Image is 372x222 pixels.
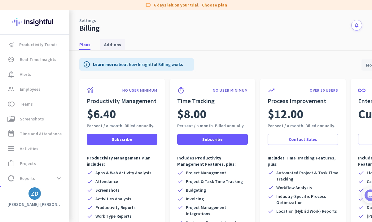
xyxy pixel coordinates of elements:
a: groupEmployees [1,82,69,97]
i: check [358,196,364,202]
i: perm_media [7,115,15,123]
i: check [87,187,93,193]
i: check [358,178,364,185]
span: $12.00 [268,105,304,123]
span: Project Management Integrations [186,204,248,217]
div: Per seat / a month. Billed annually. [177,123,248,129]
span: Work Type Reports [95,213,132,219]
i: check [177,178,183,185]
span: Plans [79,41,90,48]
i: work_outline [7,160,15,167]
span: Contact Sales [289,136,317,142]
i: event_note [7,130,15,137]
span: Location (Hybrid Work) Reports [276,208,337,214]
i: toll [7,100,15,108]
span: Activities Analysis [95,196,131,202]
p: about how Insightful Billing works [93,61,183,67]
div: Per seat / a month. Billed annually. [268,123,338,129]
span: Subscribe [112,136,132,142]
i: info [83,61,90,68]
i: check [358,204,364,211]
a: perm_mediaScreenshots [1,111,69,126]
i: check [87,213,93,219]
i: check [87,196,93,202]
h2: Productivity Management [87,97,157,105]
i: timer [177,87,185,94]
span: $8.00 [177,105,207,123]
span: Activities [20,145,38,152]
button: Subscribe [87,134,157,145]
i: check [87,170,93,176]
i: check [177,187,183,193]
span: Industry-Specific Process Optimization [276,193,338,206]
span: Add-ons [104,41,121,48]
h2: Process Improvement [268,97,338,105]
i: notifications [354,23,359,28]
div: ZD [31,190,38,197]
i: check [177,170,183,176]
p: NO USER MINIMUM [213,88,248,93]
span: Real-Time Insights [20,56,56,63]
div: Per seat / a month. Billed annually. [87,123,157,129]
i: check [87,204,93,211]
i: notification_important [7,71,15,78]
span: Productivity Reports [95,204,136,211]
button: Contact Sales [268,134,338,145]
i: data_usage [7,175,15,182]
p: Productivity Management Plan includes: [87,155,157,167]
a: tollTeams [1,97,69,111]
span: Budgeting [186,187,206,193]
a: settingsSettings [1,186,69,201]
a: menu-itemProductivity Trends [1,37,69,52]
span: Reports [20,175,35,182]
span: Invoicing [186,196,204,202]
i: storage [7,145,15,152]
a: storageActivities [1,141,69,156]
span: Subscribe [202,136,223,142]
span: Employees [20,85,41,93]
i: check [358,213,364,219]
button: notifications [351,20,362,31]
span: Workflow Analysis [276,185,312,191]
a: Settings [79,17,96,24]
a: data_usageReportsexpand_more [1,171,69,186]
i: av_timer [7,56,15,63]
i: label [145,2,151,8]
p: Includes Productivity Management Features, plus: [177,155,248,167]
i: trending_up [268,87,275,94]
div: Billing [79,24,100,33]
span: Teams [20,100,33,108]
i: all_inclusive [358,87,365,94]
span: $6.40 [87,105,116,123]
h2: Time Tracking [177,97,248,105]
span: Screenshots [20,115,44,123]
button: Subscribe [177,134,248,145]
i: group [7,85,15,93]
i: check [358,187,364,193]
span: Apps & Web Activity Analysis [95,170,151,176]
a: av_timerReal-Time Insights [1,52,69,67]
button: expand_more [53,173,64,184]
p: NO USER MINIMUM [122,88,157,93]
i: check [268,170,274,176]
a: notification_importantAlerts [1,67,69,82]
span: Project Management [186,170,226,176]
span: Automated Project & Task Time Tracking [276,170,338,182]
i: check [268,193,274,199]
span: Projects [20,160,36,167]
img: Insightful logo [12,10,57,34]
i: check [177,204,183,211]
span: Screenshots [95,187,120,193]
span: Productivity Trends [19,41,58,48]
i: check [358,170,364,176]
i: check [268,208,274,214]
span: Alerts [20,71,31,78]
a: event_noteTime and Attendance [1,126,69,141]
a: work_outlineProjects [1,156,69,171]
img: product-icon [87,87,93,93]
span: Time and Attendance [20,130,62,137]
p: OVER 50 USERS [310,88,338,93]
p: Includes Time Tracking Features, plus: [268,155,338,167]
i: check [87,178,93,185]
